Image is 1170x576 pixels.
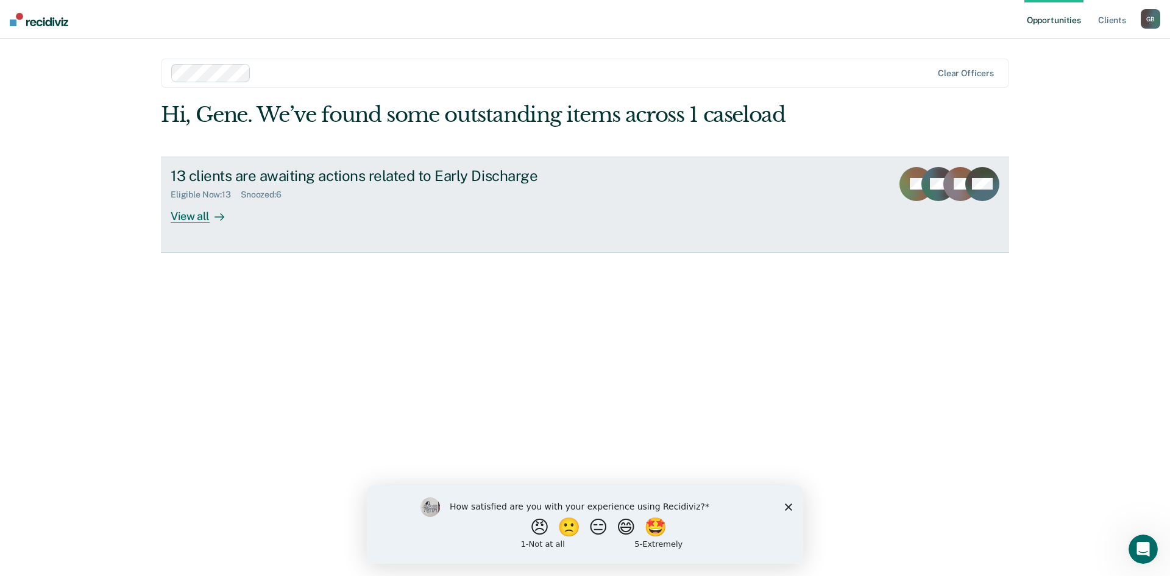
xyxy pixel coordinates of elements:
div: 13 clients are awaiting actions related to Early Discharge [171,167,598,185]
div: Eligible Now : 13 [171,190,241,200]
div: View all [171,199,239,223]
div: Hi, Gene. We’ve found some outstanding items across 1 caseload [161,102,840,127]
iframe: Survey by Kim from Recidiviz [367,485,803,564]
div: Clear officers [938,68,994,79]
button: GB [1141,9,1160,29]
a: 13 clients are awaiting actions related to Early DischargeEligible Now:13Snoozed:6View all [161,157,1009,253]
div: Snoozed : 6 [241,190,291,200]
img: Recidiviz [10,13,68,26]
iframe: Intercom live chat [1129,535,1158,564]
div: G B [1141,9,1160,29]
